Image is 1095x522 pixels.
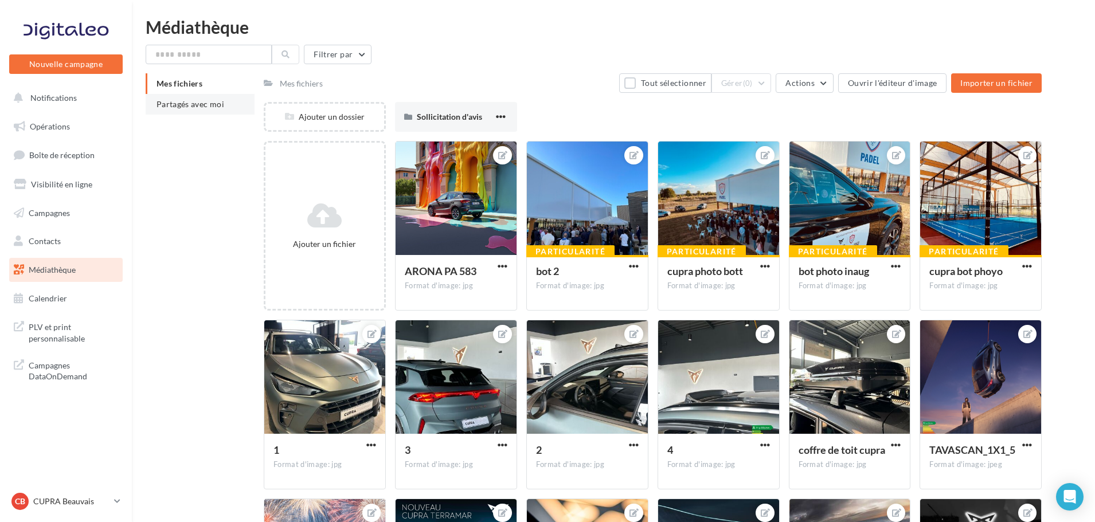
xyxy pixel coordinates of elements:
span: Importer un fichier [960,78,1033,88]
div: Particularité [526,245,615,258]
a: Campagnes DataOnDemand [7,353,125,387]
div: Open Intercom Messenger [1056,483,1084,511]
span: Actions [785,78,814,88]
span: bot photo inaug [799,265,869,277]
span: (0) [743,79,753,88]
span: 4 [667,443,673,456]
button: Actions [776,73,833,93]
span: Opérations [30,121,70,131]
div: Format d'image: jpg [799,281,901,291]
span: Partagés avec moi [157,99,224,109]
div: Ajouter un fichier [270,238,380,250]
button: Gérer(0) [711,73,772,93]
a: PLV et print personnalisable [7,315,125,348]
span: CB [15,496,25,507]
div: Format d'image: jpg [273,460,376,470]
span: Notifications [30,93,77,103]
button: Tout sélectionner [619,73,711,93]
span: Visibilité en ligne [31,179,92,189]
div: Ajouter un dossier [265,111,384,123]
span: Calendrier [29,293,67,303]
div: Particularité [789,245,877,258]
div: Particularité [658,245,746,258]
span: Contacts [29,236,61,246]
div: Format d'image: jpg [405,281,507,291]
button: Filtrer par [304,45,371,64]
span: Boîte de réception [29,150,95,160]
a: Visibilité en ligne [7,172,125,197]
div: Format d'image: jpg [929,281,1032,291]
span: Médiathèque [29,265,76,274]
span: 2 [536,443,542,456]
a: Boîte de réception [7,143,125,167]
span: coffre de toit cupra [799,443,885,456]
div: Format d'image: jpg [536,281,639,291]
a: Opérations [7,115,125,139]
span: ARONA PA 583 [405,265,476,277]
span: Campagnes DataOnDemand [29,358,118,382]
span: Sollicitation d'avis [417,112,482,121]
span: bot 2 [536,265,559,277]
div: Format d'image: jpg [536,460,639,470]
button: Ouvrir l'éditeur d'image [838,73,947,93]
div: Format d'image: jpeg [929,460,1032,470]
div: Format d'image: jpg [405,460,507,470]
span: 1 [273,443,279,456]
div: Médiathèque [146,18,1081,36]
span: cupra photo bott [667,265,743,277]
a: Calendrier [7,286,125,311]
div: Format d'image: jpg [667,281,770,291]
p: CUPRA Beauvais [33,496,109,507]
a: Contacts [7,229,125,253]
div: Mes fichiers [280,78,323,89]
span: Mes fichiers [157,79,202,88]
div: Particularité [920,245,1008,258]
div: Format d'image: jpg [667,460,770,470]
span: 3 [405,443,410,456]
button: Importer un fichier [951,73,1042,93]
button: Nouvelle campagne [9,54,123,74]
button: Notifications [7,86,120,110]
a: Campagnes [7,201,125,225]
div: Format d'image: jpg [799,460,901,470]
span: Campagnes [29,207,70,217]
span: PLV et print personnalisable [29,319,118,344]
span: TAVASCAN_1X1_5 [929,443,1015,456]
a: CB CUPRA Beauvais [9,490,123,512]
span: cupra bot phoyo [929,265,1003,277]
a: Médiathèque [7,258,125,282]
